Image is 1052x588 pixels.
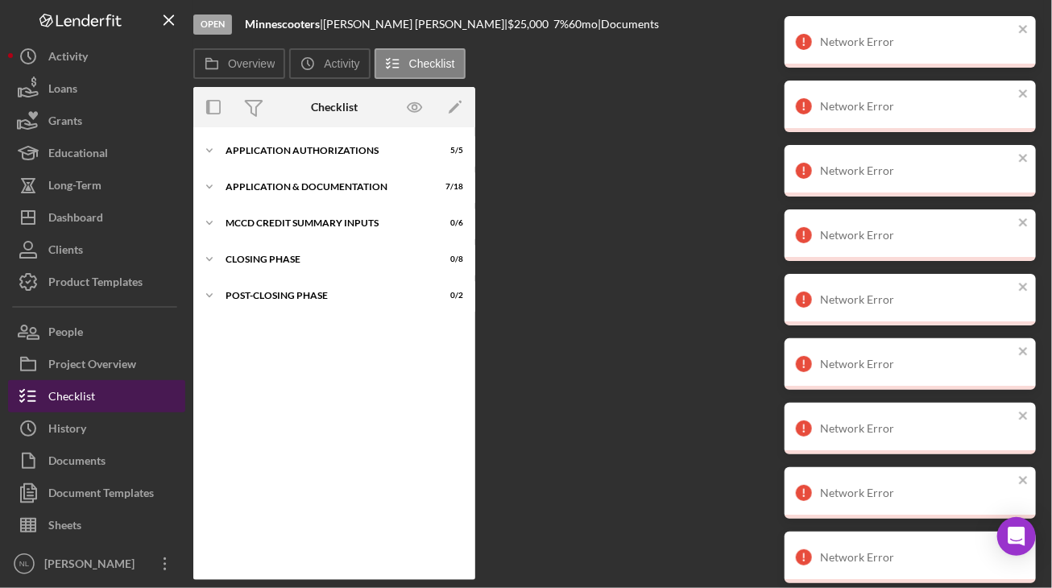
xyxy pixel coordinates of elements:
[48,40,88,77] div: Activity
[1018,151,1029,167] button: close
[48,412,86,449] div: History
[8,548,185,580] button: NL[PERSON_NAME]
[8,234,185,266] button: Clients
[8,40,185,72] button: Activity
[409,57,455,70] label: Checklist
[48,316,83,352] div: People
[226,255,423,264] div: Closing Phase
[8,509,185,541] button: Sheets
[434,255,463,264] div: 0 / 8
[1018,280,1029,296] button: close
[8,412,185,445] button: History
[375,48,466,79] button: Checklist
[8,105,185,137] button: Grants
[228,57,275,70] label: Overview
[820,358,1013,371] div: Network Error
[1018,409,1029,424] button: close
[289,48,370,79] button: Activity
[820,551,1013,564] div: Network Error
[48,348,136,384] div: Project Overview
[311,101,358,114] div: Checklist
[40,548,145,584] div: [PERSON_NAME]
[1018,23,1029,38] button: close
[48,380,95,416] div: Checklist
[324,57,359,70] label: Activity
[820,293,1013,306] div: Network Error
[48,72,77,109] div: Loans
[1018,474,1029,489] button: close
[19,560,30,569] text: NL
[569,18,598,31] div: 60 mo
[820,487,1013,499] div: Network Error
[48,137,108,173] div: Educational
[820,422,1013,435] div: Network Error
[48,509,81,545] div: Sheets
[434,146,463,155] div: 5 / 5
[997,517,1036,556] div: Open Intercom Messenger
[8,316,185,348] button: People
[226,182,423,192] div: Application & Documentation
[226,218,423,228] div: MCCD Credit Summary Inputs
[226,291,423,300] div: Post-Closing Phase
[8,380,185,412] button: Checklist
[8,72,185,105] button: Loans
[48,234,83,270] div: Clients
[245,17,320,31] b: Minnescooters
[193,48,285,79] button: Overview
[48,169,101,205] div: Long-Term
[8,169,185,201] button: Long-Term
[8,477,185,509] button: Document Templates
[245,18,323,31] div: |
[820,164,1013,177] div: Network Error
[8,137,185,169] button: Educational
[1018,216,1029,231] button: close
[434,182,463,192] div: 7 / 18
[226,146,423,155] div: Application Authorizations
[48,201,103,238] div: Dashboard
[1018,87,1029,102] button: close
[8,266,185,298] button: Product Templates
[48,266,143,302] div: Product Templates
[820,229,1013,242] div: Network Error
[8,201,185,234] button: Dashboard
[8,445,185,477] button: Documents
[48,105,82,141] div: Grants
[820,100,1013,113] div: Network Error
[48,445,106,481] div: Documents
[820,35,1013,48] div: Network Error
[1018,345,1029,360] button: close
[8,348,185,380] button: Project Overview
[193,14,232,35] div: Open
[507,17,549,31] span: $25,000
[323,18,507,31] div: [PERSON_NAME] [PERSON_NAME] |
[434,291,463,300] div: 0 / 2
[434,218,463,228] div: 0 / 6
[553,18,569,31] div: 7 %
[48,477,154,513] div: Document Templates
[598,18,659,31] div: | Documents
